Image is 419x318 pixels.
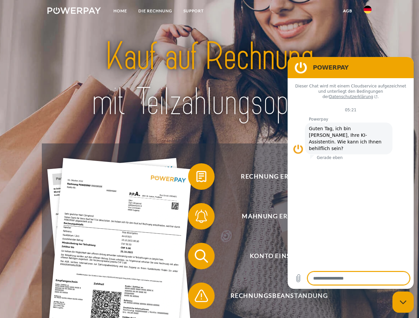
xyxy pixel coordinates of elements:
img: qb_search.svg [193,248,210,264]
a: Home [108,5,133,17]
button: Rechnungsbeanstandung [188,283,361,309]
button: Konto einsehen [188,243,361,269]
img: logo-powerpay-white.svg [47,7,101,14]
span: Rechnungsbeanstandung [198,283,360,309]
button: Rechnung erhalten? [188,163,361,190]
button: Mahnung erhalten? [188,203,361,230]
img: de [364,6,372,14]
span: Rechnung erhalten? [198,163,360,190]
iframe: Schaltfläche zum Öffnen des Messaging-Fensters; Konversation läuft [392,291,414,313]
a: SUPPORT [178,5,209,17]
img: qb_bell.svg [193,208,210,225]
img: qb_bill.svg [193,168,210,185]
a: DIE RECHNUNG [133,5,178,17]
span: Konto einsehen [198,243,360,269]
a: agb [337,5,358,17]
img: title-powerpay_de.svg [63,32,356,127]
img: qb_warning.svg [193,288,210,304]
span: Mahnung erhalten? [198,203,360,230]
iframe: Messaging-Fenster [288,57,414,289]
